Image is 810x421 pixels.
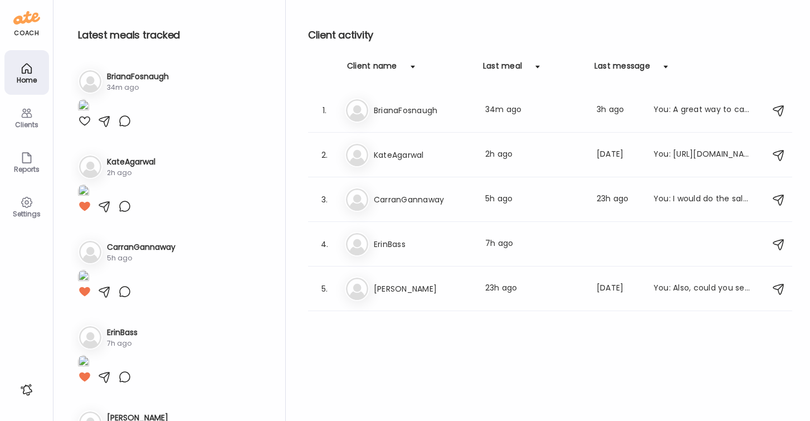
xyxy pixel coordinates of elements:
h2: Latest meals tracked [78,27,267,43]
div: [DATE] [597,282,640,296]
div: 23h ago [485,282,583,296]
img: bg-avatar-default.svg [79,70,101,93]
div: You: I would do the salad and omit the raisins. Maybe you can quarter a few grapes and throw on i... [653,193,752,206]
div: Last message [594,60,650,78]
div: 7h ago [107,338,138,349]
img: bg-avatar-default.svg [79,326,101,349]
div: 34m ago [107,83,169,93]
div: 34m ago [485,104,583,117]
h3: CarranGannaway [107,241,175,253]
img: images%2FBSFQB00j0rOawWNVf4SvQtxQl562%2FGl0EtuZde3m9o7s5x7tg%2FvbHQjlRSYA4VYLxx44AT_1080 [78,185,89,200]
h3: BrianaFosnaugh [374,104,472,117]
img: images%2FKkOFNasss1NKMjzDX2ZYA4Skty62%2FE0HQbngD1BAg5lYhQf4Q%2F8elgR7izxbHVzXDpqUOn_1080 [78,270,89,285]
div: 3. [318,193,331,206]
img: bg-avatar-default.svg [79,241,101,263]
div: Clients [7,121,47,128]
img: bg-avatar-default.svg [346,99,368,122]
div: 2h ago [485,148,583,162]
div: Settings [7,210,47,217]
div: 5. [318,282,331,296]
div: [DATE] [597,148,640,162]
div: 1. [318,104,331,117]
div: 4. [318,238,331,251]
img: bg-avatar-default.svg [346,144,368,166]
img: bg-avatar-default.svg [79,156,101,178]
img: images%2FXKIh3wwHSkanieFEXC1qNVQ7J872%2FkCgncKrmlZPR12qoKvKs%2FfIyEWaq8BAfUX4Q6G98t_1080 [78,99,89,114]
h2: Client activity [308,27,792,43]
img: images%2FIFFD6Lp5OJYCWt9NgWjrgf5tujb2%2F24JZz0CF9PeKbmU5CxHy%2Fsv7Fpb952111dfdaCUJI_1080 [78,355,89,370]
div: coach [14,28,39,38]
h3: ErinBass [107,327,138,338]
div: Home [7,76,47,84]
img: bg-avatar-default.svg [346,278,368,300]
h3: KateAgarwal [107,156,155,168]
div: 5h ago [107,253,175,263]
div: 2h ago [107,168,155,178]
h3: BrianaFosnaugh [107,71,169,83]
img: bg-avatar-default.svg [346,188,368,211]
div: Client name [347,60,397,78]
div: 2. [318,148,331,162]
img: ate [13,9,40,27]
div: You: Also, could you send me the name of your hormone supplement? Ty! [653,282,752,296]
div: Last meal [483,60,522,78]
div: 3h ago [597,104,640,117]
div: Reports [7,166,47,173]
img: bg-avatar-default.svg [346,233,368,255]
div: 23h ago [597,193,640,206]
div: You: A great way to catch up on protein is by having a quick protein shake or opting for leftover... [653,104,752,117]
div: 5h ago [485,193,583,206]
h3: ErinBass [374,238,472,251]
div: 7h ago [485,238,583,251]
h3: CarranGannaway [374,193,472,206]
h3: KateAgarwal [374,148,472,162]
h3: [PERSON_NAME] [374,282,472,296]
div: You: [URL][DOMAIN_NAME][PERSON_NAME] [653,148,752,162]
